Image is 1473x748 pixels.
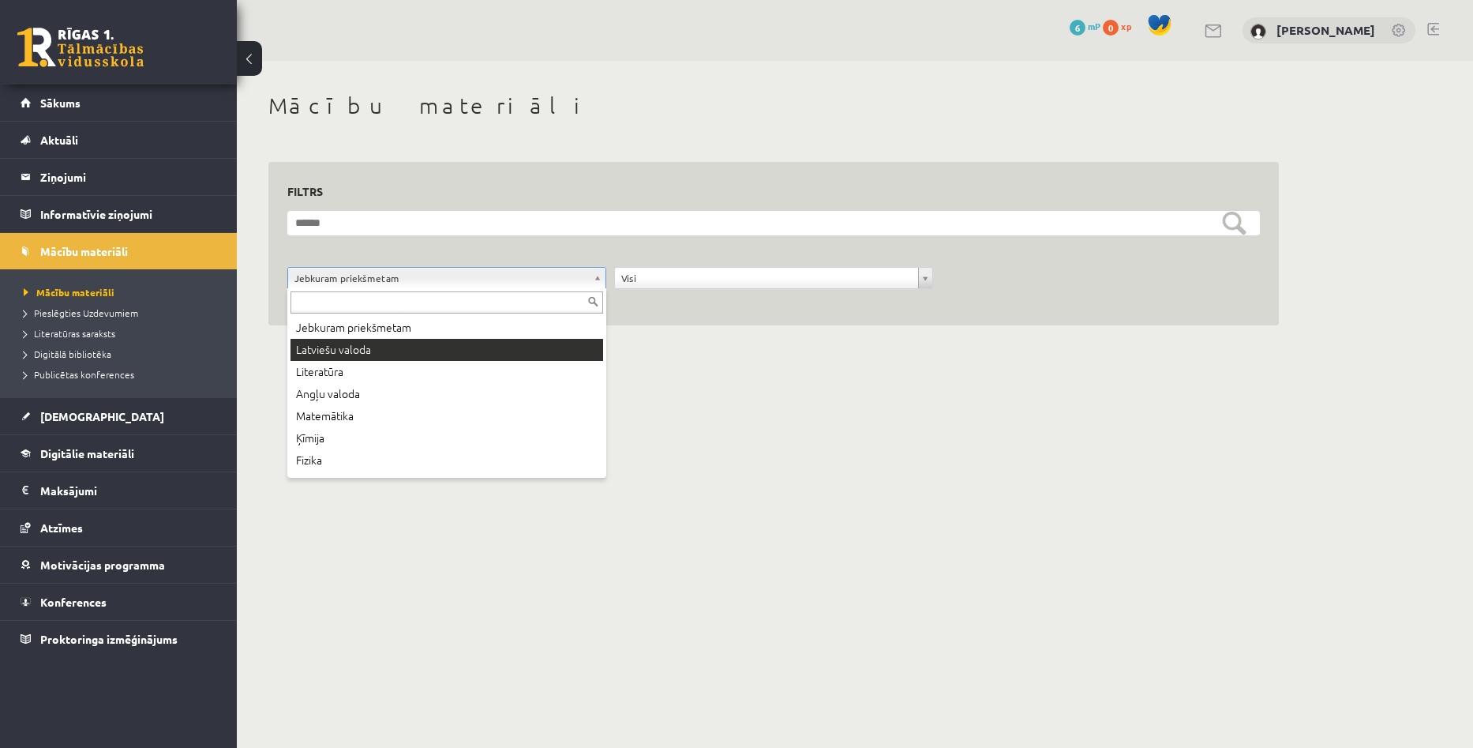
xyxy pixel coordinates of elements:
[290,427,603,449] div: Ķīmija
[290,472,603,494] div: Ģeogrāfija
[290,449,603,472] div: Fizika
[290,339,603,361] div: Latviešu valoda
[290,383,603,405] div: Angļu valoda
[290,405,603,427] div: Matemātika
[290,317,603,339] div: Jebkuram priekšmetam
[290,361,603,383] div: Literatūra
